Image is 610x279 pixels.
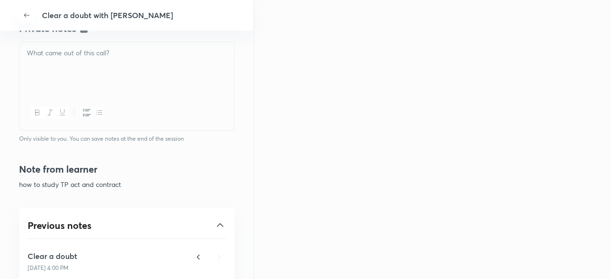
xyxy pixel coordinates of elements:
div: Previous notes [28,219,226,231]
span: Support [37,8,63,15]
p: Clear a doubt with [PERSON_NAME] [42,10,173,21]
h4: Note from learner [19,162,234,176]
h5: Clear a doubt [28,250,77,262]
h6: how to study TP act and contract [19,180,234,189]
p: [DATE] 4:00 PM [28,264,77,272]
h6: Only visible to you. You can save notes at the end of the session [19,131,234,143]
